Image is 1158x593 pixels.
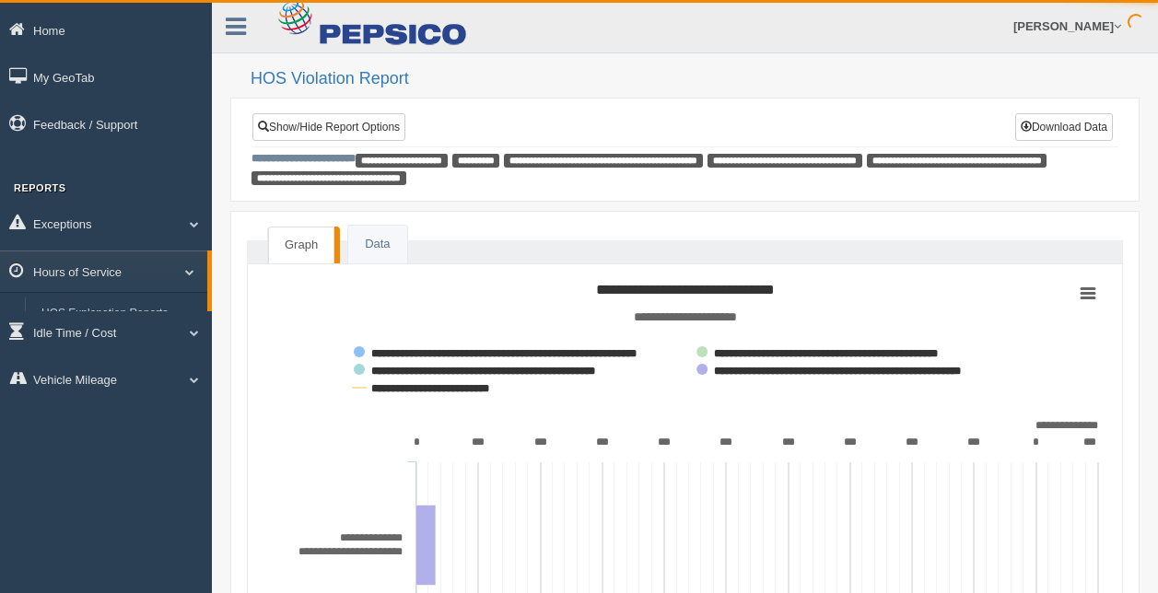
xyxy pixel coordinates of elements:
[268,227,334,263] a: Graph
[348,226,406,263] a: Data
[251,70,1140,88] h2: HOS Violation Report
[1015,113,1113,141] button: Download Data
[33,297,207,331] a: HOS Explanation Reports
[252,113,405,141] a: Show/Hide Report Options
